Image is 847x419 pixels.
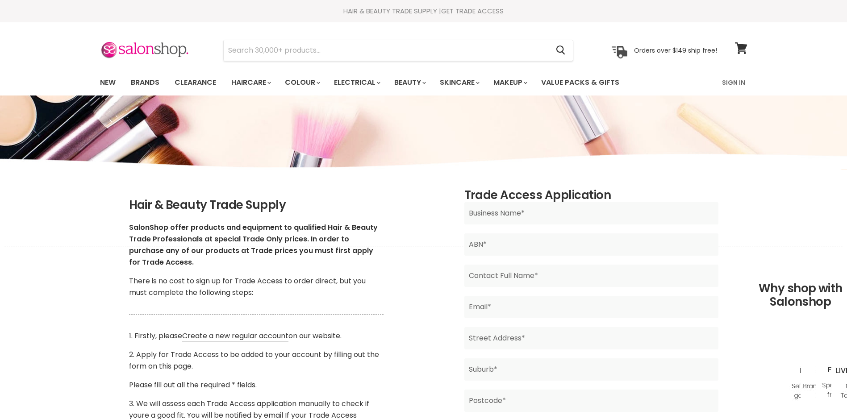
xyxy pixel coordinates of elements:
[129,349,384,372] p: 2. Apply for Trade Access to be added to your account by filling out the form on this page.
[129,222,384,268] p: SalonShop offer products and equipment to qualified Hair & Beauty Trade Professionals at special ...
[388,73,431,92] a: Beauty
[93,70,672,95] ul: Main menu
[441,6,504,16] a: GET TRADE ACCESS
[327,73,386,92] a: Electrical
[129,275,384,299] p: There is no cost to sign up for Trade Access to order direct, but you must complete the following...
[89,7,759,16] div: HAIR & BEAUTY TRADE SUPPLY |
[433,73,485,92] a: Skincare
[802,377,838,410] iframe: Gorgias live chat messenger
[129,199,384,212] h2: Hair & Beauty Trade Supply
[182,331,288,341] a: Create a new regular account
[278,73,325,92] a: Colour
[549,40,573,61] button: Search
[168,73,223,92] a: Clearance
[717,73,751,92] a: Sign In
[487,73,533,92] a: Makeup
[89,70,759,95] nav: Main
[129,379,384,391] p: Please fill out all the required * fields.
[124,73,166,92] a: Brands
[634,46,717,54] p: Orders over $149 ship free!
[223,40,573,61] form: Product
[464,189,718,202] h2: Trade Access Application
[225,73,276,92] a: Haircare
[129,330,384,342] p: 1. Firstly, please on our website.
[224,40,549,61] input: Search
[534,73,626,92] a: Value Packs & Gifts
[4,246,843,322] h2: Why shop with Salonshop
[93,73,122,92] a: New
